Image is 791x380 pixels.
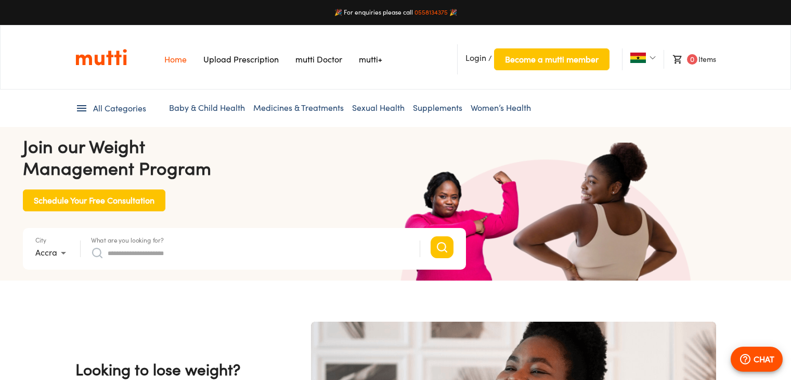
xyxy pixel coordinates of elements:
[414,8,448,16] a: 0558134375
[164,54,187,65] a: Navigates to Home Page
[457,44,610,74] li: /
[630,53,646,63] img: Ghana
[253,103,344,113] a: Medicines & Treatments
[431,236,453,258] button: Search
[23,189,165,211] button: Schedule Your Free Consultation
[23,135,466,179] h4: Join our Weight Management Program
[687,54,697,65] span: 0
[494,48,610,70] button: Become a mutti member
[465,53,486,63] span: Login
[23,195,165,204] a: Schedule Your Free Consultation
[35,245,70,261] div: Accra
[359,54,382,65] a: Navigates to mutti+ page
[650,55,656,61] img: Dropdown
[413,103,462,113] a: Supplements
[35,237,46,243] label: City
[352,103,405,113] a: Sexual Health
[731,347,783,372] button: CHAT
[754,353,774,365] p: CHAT
[75,48,127,66] a: Link on the logo navigates to HomePage
[664,50,716,69] li: Items
[505,52,599,67] span: Become a mutti member
[203,54,279,65] a: Navigates to Prescription Upload Page
[169,103,245,113] a: Baby & Child Health
[34,193,154,208] span: Schedule Your Free Consultation
[471,103,531,113] a: Women’s Health
[93,103,146,115] span: All Categories
[75,48,127,66] img: Logo
[91,237,164,243] label: What are you looking for?
[295,54,342,65] a: Navigates to mutti doctor website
